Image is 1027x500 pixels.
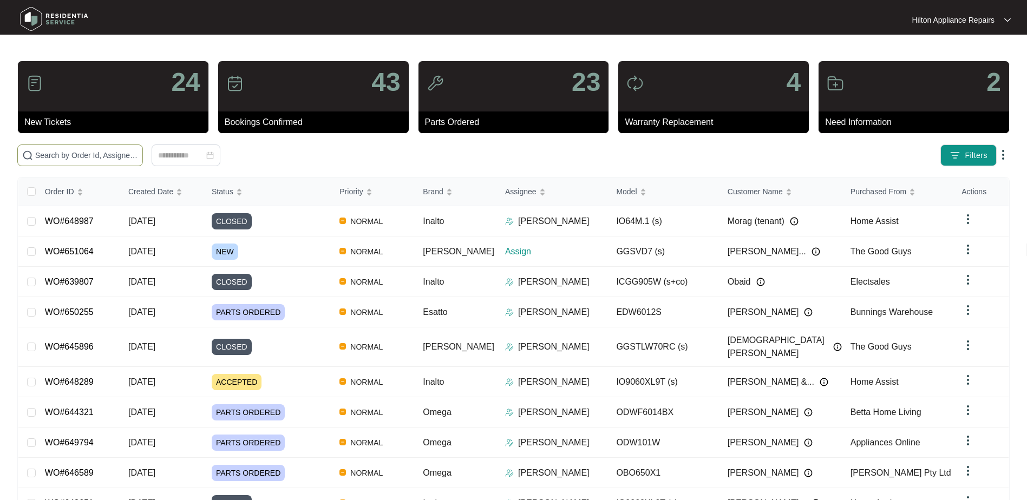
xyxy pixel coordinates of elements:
[961,464,974,477] img: dropdown arrow
[1004,17,1011,23] img: dropdown arrow
[423,438,451,447] span: Omega
[128,186,173,198] span: Created Date
[851,377,899,386] span: Home Assist
[518,215,590,228] p: [PERSON_NAME]
[128,342,155,351] span: [DATE]
[607,427,718,458] td: ODW101W
[812,247,820,256] img: Info icon
[518,306,590,319] p: [PERSON_NAME]
[607,458,718,488] td: OBO650X1
[346,245,387,258] span: NORMAL
[423,407,451,417] span: Omega
[851,277,890,286] span: Electsales
[339,218,346,224] img: Vercel Logo
[414,177,496,206] th: Brand
[961,404,974,417] img: dropdown arrow
[346,306,387,319] span: NORMAL
[45,186,74,198] span: Order ID
[728,406,799,419] span: [PERSON_NAME]
[505,217,514,226] img: Assigner Icon
[804,308,813,317] img: Info icon
[986,69,1001,95] p: 2
[961,304,974,317] img: dropdown arrow
[518,406,590,419] p: [PERSON_NAME]
[997,148,1010,161] img: dropdown arrow
[339,278,346,285] img: Vercel Logo
[171,69,200,95] p: 24
[607,367,718,397] td: IO9060XL9T (s)
[518,376,590,389] p: [PERSON_NAME]
[804,438,813,447] img: Info icon
[128,468,155,477] span: [DATE]
[572,69,600,95] p: 23
[607,236,718,267] td: GGSVD7 (s)
[16,3,92,35] img: residentia service logo
[505,378,514,386] img: Assigner Icon
[128,407,155,417] span: [DATE]
[212,213,252,229] span: CLOSED
[427,75,444,92] img: icon
[346,340,387,353] span: NORMAL
[961,339,974,352] img: dropdown arrow
[607,327,718,367] td: GGSTLW70RC (s)
[804,408,813,417] img: Info icon
[728,466,799,479] span: [PERSON_NAME]
[505,186,537,198] span: Assignee
[22,150,33,161] img: search-icon
[212,374,261,390] span: ACCEPTED
[820,378,828,386] img: Info icon
[212,186,233,198] span: Status
[912,15,995,25] p: Hilton Appliance Repairs
[505,408,514,417] img: Assigner Icon
[24,116,208,129] p: New Tickets
[728,334,828,360] span: [DEMOGRAPHIC_DATA][PERSON_NAME]
[423,277,444,286] span: Inalto
[423,186,443,198] span: Brand
[961,213,974,226] img: dropdown arrow
[851,407,921,417] span: Betta Home Living
[518,466,590,479] p: [PERSON_NAME]
[961,434,974,447] img: dropdown arrow
[728,436,799,449] span: [PERSON_NAME]
[212,465,285,481] span: PARTS ORDERED
[339,439,346,445] img: Vercel Logo
[505,245,607,258] p: Assign
[128,247,155,256] span: [DATE]
[626,75,644,92] img: icon
[212,304,285,320] span: PARTS ORDERED
[728,275,751,288] span: Obaid
[339,343,346,350] img: Vercel Logo
[423,247,494,256] span: [PERSON_NAME]
[339,248,346,254] img: Vercel Logo
[203,177,331,206] th: Status
[339,469,346,476] img: Vercel Logo
[339,378,346,385] img: Vercel Logo
[518,275,590,288] p: [PERSON_NAME]
[625,116,809,129] p: Warranty Replacement
[212,244,238,260] span: NEW
[45,277,94,286] a: WO#639807
[961,373,974,386] img: dropdown arrow
[425,116,609,129] p: Parts Ordered
[851,307,933,317] span: Bunnings Warehouse
[212,274,252,290] span: CLOSED
[728,215,784,228] span: Morag (tenant)
[827,75,844,92] img: icon
[833,343,842,351] img: Info icon
[346,436,387,449] span: NORMAL
[45,307,94,317] a: WO#650255
[346,406,387,419] span: NORMAL
[961,273,974,286] img: dropdown arrow
[212,435,285,451] span: PARTS ORDERED
[825,116,1009,129] p: Need Information
[339,186,363,198] span: Priority
[423,216,444,226] span: Inalto
[607,397,718,427] td: ODWF6014BX
[225,116,409,129] p: Bookings Confirmed
[728,245,806,258] span: [PERSON_NAME]...
[728,306,799,319] span: [PERSON_NAME]
[120,177,203,206] th: Created Date
[423,377,444,386] span: Inalto
[728,376,814,389] span: [PERSON_NAME] &...
[728,186,783,198] span: Customer Name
